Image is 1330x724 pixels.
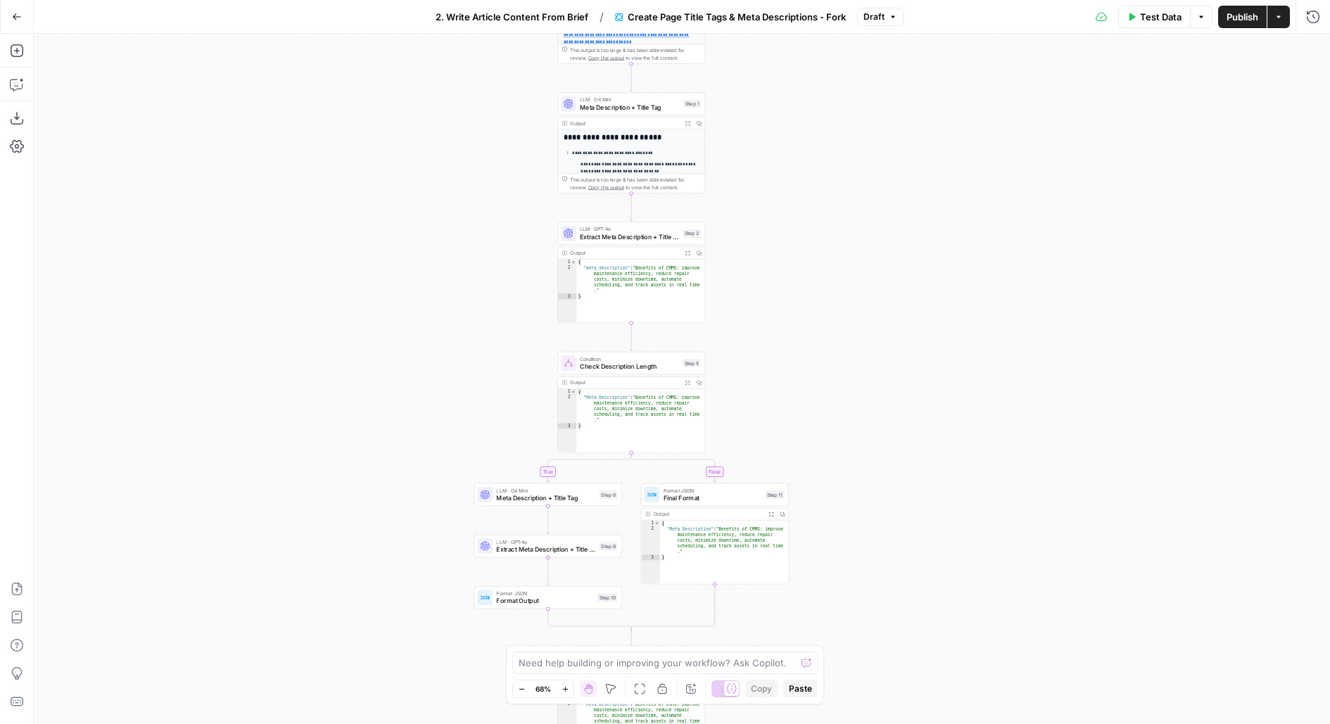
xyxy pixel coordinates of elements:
[600,542,618,550] div: Step 8
[745,680,778,698] button: Copy
[783,680,818,698] button: Paste
[496,493,595,503] span: Meta Description + Title Tag
[496,596,593,606] span: Format Output
[588,184,624,190] span: Copy the output
[630,193,633,221] g: Edge from step_1 to step_2
[641,526,659,555] div: 2
[547,506,550,534] g: Edge from step_6 to step_8
[570,249,678,257] div: Output
[641,483,789,585] div: Format JSONFinal FormatStep 11Output{ "Meta Description":"Benefits of CMMS: improve maintenance e...
[1227,10,1258,24] span: Publish
[580,225,679,233] span: LLM · GPT-4o
[474,535,622,558] div: LLM · GPT-4oExtract Meta Description + Title TagStep 8
[571,389,576,395] span: Toggle code folding, rows 1 through 3
[571,259,576,265] span: Toggle code folding, rows 1 through 3
[631,452,716,483] g: Edge from step_5 to step_11
[597,593,617,602] div: Step 10
[580,96,680,103] span: LLM · O4 Mini
[607,6,854,28] button: Create Page Title Tags & Meta Descriptions - Fork
[600,8,604,25] span: /
[474,483,622,507] div: LLM · O4 MiniMeta Description + Title TagStep 6
[664,493,762,503] span: Final Format
[789,682,812,695] span: Paste
[474,586,622,609] div: Format JSONFormat OutputStep 10
[630,323,633,351] g: Edge from step_2 to step_5
[654,510,762,518] div: Output
[558,389,576,395] div: 1
[496,590,593,597] span: Format JSON
[548,609,632,631] g: Edge from step_10 to step_5-conditional-end
[628,10,846,24] span: Create Page Title Tags & Meta Descriptions - Fork
[1118,6,1190,28] button: Test Data
[547,452,632,483] g: Edge from step_5 to step_6
[536,683,551,694] span: 68%
[496,538,595,546] span: LLM · GPT-4o
[436,10,588,24] span: 2. Write Article Content From Brief
[654,521,659,526] span: Toggle code folding, rows 1 through 3
[557,352,705,453] div: ConditionCheck Description LengthStep 5Output{ "Meta Description":"Benefits of CMMS: improve main...
[496,545,595,554] span: Extract Meta Description + Title Tag
[580,232,679,242] span: Extract Meta Description + Title Tag
[580,103,680,113] span: Meta Description + Title Tag
[558,265,576,293] div: 2
[630,628,633,646] g: Edge from step_5-conditional-end to step_16
[427,6,597,28] button: 2. Write Article Content From Brief
[751,682,772,695] span: Copy
[558,293,576,299] div: 3
[684,99,701,108] div: Step 1
[630,63,633,91] g: Edge from step_3 to step_1
[683,229,701,238] div: Step 2
[641,521,659,526] div: 1
[664,486,762,494] span: Format JSON
[557,222,705,324] div: LLM · GPT-4oExtract Meta Description + Title TagStep 2Output{ "meta_description":"Benefits of CMM...
[558,259,576,265] div: 1
[600,490,618,499] div: Step 6
[570,120,678,127] div: Output
[863,11,885,23] span: Draft
[1140,10,1182,24] span: Test Data
[765,490,784,499] div: Step 11
[1218,6,1267,28] button: Publish
[580,355,679,362] span: Condition
[570,46,701,62] div: This output is too large & has been abbreviated for review. to view the full content.
[580,362,679,371] span: Check Description Length
[496,486,595,494] span: LLM · O4 Mini
[570,176,701,191] div: This output is too large & has been abbreviated for review. to view the full content.
[570,379,678,386] div: Output
[683,359,701,367] div: Step 5
[641,554,659,560] div: 3
[558,423,576,428] div: 3
[558,395,576,424] div: 2
[547,557,550,585] g: Edge from step_8 to step_10
[631,584,715,631] g: Edge from step_11 to step_5-conditional-end
[588,55,624,61] span: Copy the output
[857,8,904,26] button: Draft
